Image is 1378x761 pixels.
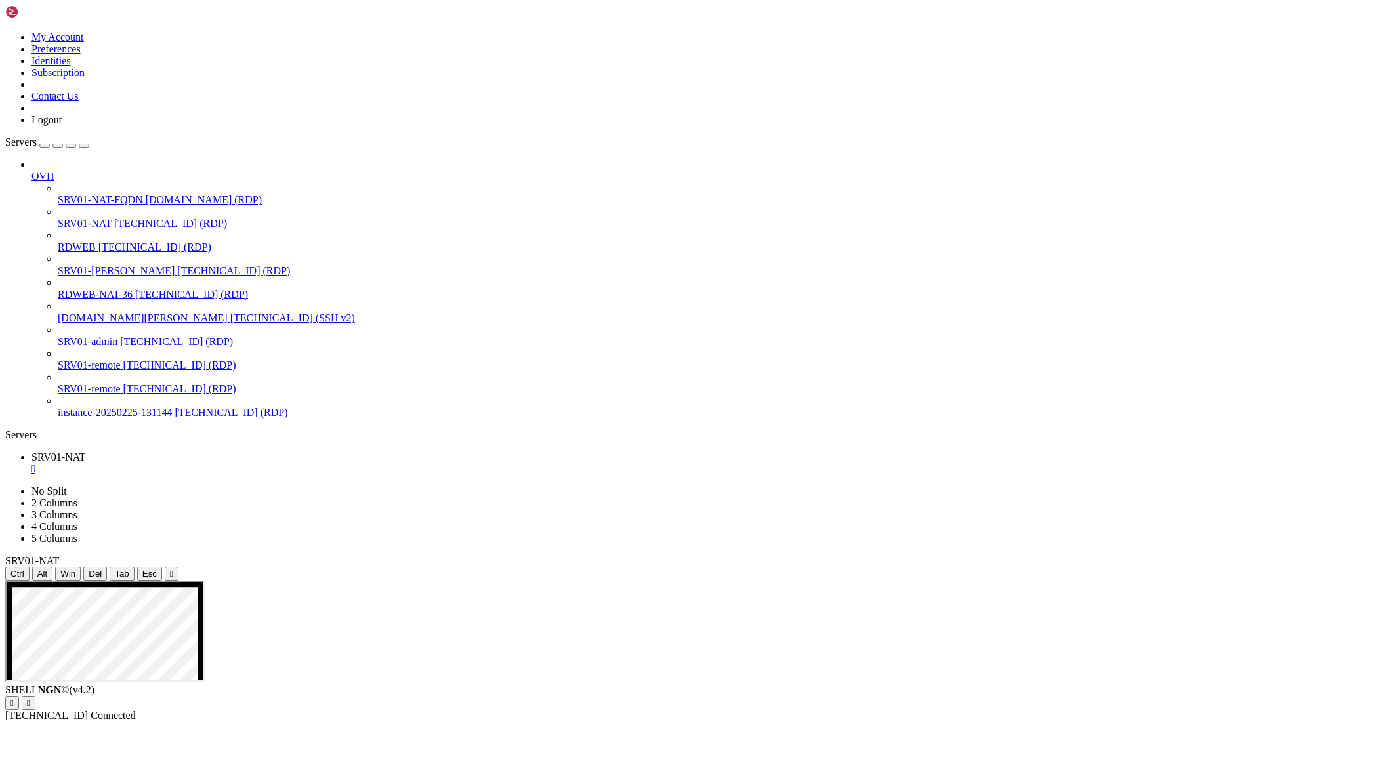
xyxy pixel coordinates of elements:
[31,533,77,544] a: 5 Columns
[31,55,71,66] a: Identities
[120,336,233,347] span: [TECHNICAL_ID] (RDP)
[31,485,67,497] a: No Split
[146,194,262,205] span: [DOMAIN_NAME] (RDP)
[58,230,1373,253] li: RDWEB [TECHNICAL_ID] (RDP)
[170,569,173,579] div: 
[58,206,1373,230] li: SRV01-NAT [TECHNICAL_ID] (RDP)
[70,684,95,695] span: 4.2.0
[31,171,1373,182] a: OVH
[58,312,1373,324] a: [DOMAIN_NAME][PERSON_NAME] [TECHNICAL_ID] (SSH v2)
[58,182,1373,206] li: SRV01-NAT-FQDN [DOMAIN_NAME] (RDP)
[58,218,1373,230] a: SRV01-NAT [TECHNICAL_ID] (RDP)
[110,567,135,581] button: Tab
[91,710,135,721] span: Connected
[5,696,19,710] button: 
[31,67,85,78] a: Subscription
[58,407,172,418] span: instance-20250225-131144
[142,569,157,579] span: Esc
[123,383,236,394] span: [TECHNICAL_ID] (RDP)
[58,241,1373,253] a: RDWEB [TECHNICAL_ID] (RDP)
[58,194,143,205] span: SRV01-NAT-FQDN
[10,698,14,708] div: 
[31,171,54,182] span: OVH
[31,114,62,125] a: Logout
[58,253,1373,277] li: SRV01-[PERSON_NAME] [TECHNICAL_ID] (RDP)
[5,684,94,695] span: SHELL ©
[58,241,96,253] span: RDWEB
[31,451,1373,475] a: SRV01-NAT
[58,218,112,229] span: SRV01-NAT
[5,136,37,148] span: Servers
[58,194,1373,206] a: SRV01-NAT-FQDN [DOMAIN_NAME] (RDP)
[123,360,236,371] span: [TECHNICAL_ID] (RDP)
[22,696,35,710] button: 
[114,218,227,229] span: [TECHNICAL_ID] (RDP)
[58,360,1373,371] a: SRV01-remote [TECHNICAL_ID] (RDP)
[5,136,89,148] a: Servers
[31,91,79,102] a: Contact Us
[135,289,248,300] span: [TECHNICAL_ID] (RDP)
[5,567,30,581] button: Ctrl
[58,383,1373,395] a: SRV01-remote [TECHNICAL_ID] (RDP)
[5,555,59,566] span: SRV01-NAT
[5,5,81,18] img: Shellngn
[31,43,81,54] a: Preferences
[32,567,53,581] button: Alt
[58,407,1373,419] a: instance-20250225-131144 [TECHNICAL_ID] (RDP)
[58,383,121,394] span: SRV01-remote
[58,265,1373,277] a: SRV01-[PERSON_NAME] [TECHNICAL_ID] (RDP)
[5,710,88,721] span: [TECHNICAL_ID]
[58,289,133,300] span: RDWEB-NAT-36
[5,429,1373,441] div: Servers
[58,289,1373,300] a: RDWEB-NAT-36 [TECHNICAL_ID] (RDP)
[31,159,1373,419] li: OVH
[31,521,77,532] a: 4 Columns
[38,684,62,695] b: NGN
[58,336,117,347] span: SRV01-admin
[137,567,162,581] button: Esc
[37,569,48,579] span: Alt
[58,371,1373,395] li: SRV01-remote [TECHNICAL_ID] (RDP)
[58,348,1373,371] li: SRV01-remote [TECHNICAL_ID] (RDP)
[55,567,81,581] button: Win
[175,407,287,418] span: [TECHNICAL_ID] (RDP)
[58,312,228,323] span: [DOMAIN_NAME][PERSON_NAME]
[89,569,102,579] span: Del
[115,569,129,579] span: Tab
[58,395,1373,419] li: instance-20250225-131144 [TECHNICAL_ID] (RDP)
[60,569,75,579] span: Win
[177,265,290,276] span: [TECHNICAL_ID] (RDP)
[230,312,355,323] span: [TECHNICAL_ID] (SSH v2)
[31,451,85,463] span: SRV01-NAT
[58,360,121,371] span: SRV01-remote
[58,277,1373,300] li: RDWEB-NAT-36 [TECHNICAL_ID] (RDP)
[58,300,1373,324] li: [DOMAIN_NAME][PERSON_NAME] [TECHNICAL_ID] (SSH v2)
[83,567,107,581] button: Del
[58,324,1373,348] li: SRV01-admin [TECHNICAL_ID] (RDP)
[165,567,178,581] button: 
[31,509,77,520] a: 3 Columns
[10,569,24,579] span: Ctrl
[27,698,30,708] div: 
[31,31,84,43] a: My Account
[98,241,211,253] span: [TECHNICAL_ID] (RDP)
[58,336,1373,348] a: SRV01-admin [TECHNICAL_ID] (RDP)
[58,265,175,276] span: SRV01-[PERSON_NAME]
[31,497,77,508] a: 2 Columns
[31,463,1373,475] a: 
